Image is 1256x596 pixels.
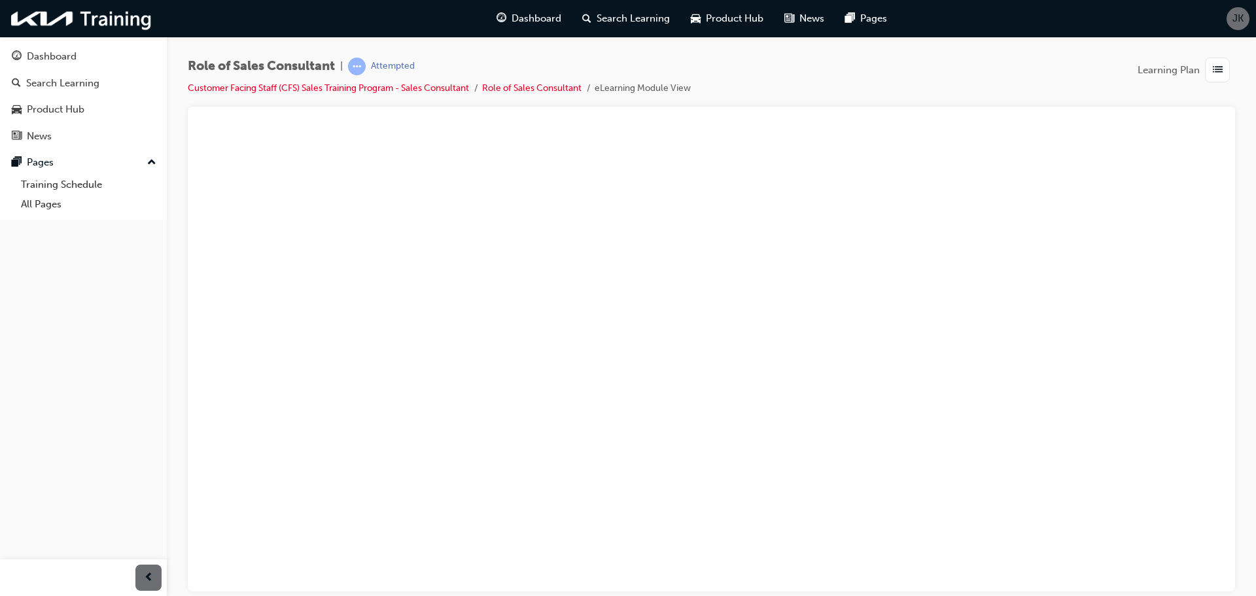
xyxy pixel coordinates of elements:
a: Dashboard [5,44,162,69]
span: list-icon [1213,62,1223,79]
button: Pages [5,150,162,175]
a: Role of Sales Consultant [482,82,582,94]
a: guage-iconDashboard [486,5,572,32]
a: search-iconSearch Learning [572,5,680,32]
div: Dashboard [27,49,77,64]
a: Training Schedule [16,175,162,195]
div: Attempted [371,60,415,73]
button: DashboardSearch LearningProduct HubNews [5,42,162,150]
span: Dashboard [512,11,561,26]
div: Product Hub [27,102,84,117]
a: All Pages [16,194,162,215]
span: guage-icon [497,10,506,27]
button: Learning Plan [1138,58,1235,82]
div: News [27,129,52,144]
span: pages-icon [12,157,22,169]
span: search-icon [12,78,21,90]
img: kia-training [7,5,157,32]
span: car-icon [691,10,701,27]
div: Search Learning [26,76,99,91]
span: guage-icon [12,51,22,63]
a: Product Hub [5,97,162,122]
span: up-icon [147,154,156,171]
span: Search Learning [597,11,670,26]
span: JK [1232,11,1244,26]
span: news-icon [12,131,22,143]
a: car-iconProduct Hub [680,5,774,32]
span: News [799,11,824,26]
span: pages-icon [845,10,855,27]
span: Pages [860,11,887,26]
span: news-icon [784,10,794,27]
span: Product Hub [706,11,763,26]
span: Learning Plan [1138,63,1200,78]
a: Customer Facing Staff (CFS) Sales Training Program - Sales Consultant [188,82,469,94]
span: Role of Sales Consultant [188,59,335,74]
span: car-icon [12,104,22,116]
li: eLearning Module View [595,81,691,96]
span: prev-icon [144,570,154,586]
span: search-icon [582,10,591,27]
a: pages-iconPages [835,5,898,32]
a: news-iconNews [774,5,835,32]
span: | [340,59,343,74]
a: News [5,124,162,149]
a: Search Learning [5,71,162,96]
span: learningRecordVerb_ATTEMPT-icon [348,58,366,75]
div: Pages [27,155,54,170]
button: JK [1227,7,1249,30]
